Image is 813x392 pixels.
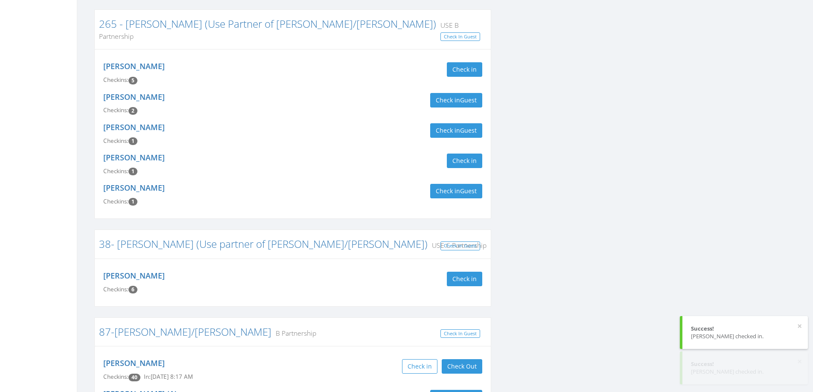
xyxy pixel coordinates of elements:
span: Checkin count [128,374,140,381]
a: 87-[PERSON_NAME]/[PERSON_NAME] [99,325,271,339]
a: Check In Guest [440,241,480,250]
button: × [797,357,802,366]
button: Check Out [442,359,482,374]
span: Checkin count [128,198,137,206]
span: Checkins: [103,167,128,175]
span: Checkins: [103,373,128,380]
span: Checkins: [103,76,128,84]
button: Check inGuest [430,93,482,107]
div: Success! [691,360,799,368]
button: × [797,322,802,331]
span: Checkins: [103,197,128,205]
span: Checkins: [103,137,128,145]
a: Check In Guest [440,32,480,41]
span: Guest [460,96,477,104]
a: [PERSON_NAME] [103,152,165,163]
a: 265 - [PERSON_NAME] (Use Partner of [PERSON_NAME]/[PERSON_NAME]) [99,17,436,31]
small: B Partnership [271,328,316,338]
span: Checkins: [103,285,128,293]
span: Checkin count [128,107,137,115]
button: Check in [402,359,437,374]
span: Guest [460,187,477,195]
button: Check inGuest [430,184,482,198]
a: Check In Guest [440,329,480,338]
a: [PERSON_NAME] [103,122,165,132]
div: [PERSON_NAME] checked in. [691,332,799,340]
span: Checkin count [128,77,137,84]
a: [PERSON_NAME] [103,270,165,281]
span: Checkin count [128,286,137,293]
span: In: [DATE] 8:17 AM [144,373,193,380]
small: USE C Partnership [428,241,487,250]
span: Checkin count [128,168,137,175]
button: Check in [447,272,482,286]
span: Checkins: [103,106,128,114]
a: [PERSON_NAME] [103,61,165,71]
a: [PERSON_NAME] [103,358,165,368]
span: Checkin count [128,137,137,145]
a: [PERSON_NAME] [103,92,165,102]
div: Success! [691,325,799,333]
a: 38- [PERSON_NAME] (Use partner of [PERSON_NAME]/[PERSON_NAME]) [99,237,428,251]
button: Check in [447,62,482,77]
a: [PERSON_NAME] [103,183,165,193]
button: Check inGuest [430,123,482,138]
span: Guest [460,126,477,134]
button: Check in [447,154,482,168]
div: [PERSON_NAME] checked in. [691,368,799,376]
